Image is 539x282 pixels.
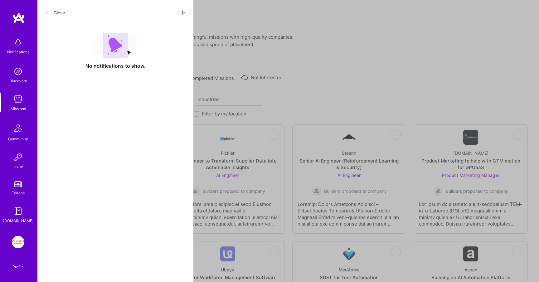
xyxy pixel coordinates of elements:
[13,163,23,170] div: Invite
[12,12,25,24] img: logo
[10,236,26,248] a: Insight Partners: Data & AI - Sourcing
[3,217,33,224] div: [DOMAIN_NAME]
[14,181,22,187] img: tokens
[12,151,24,163] img: Invite
[11,105,26,112] div: Missions
[7,49,29,55] div: Notifications
[9,78,27,84] div: Discovery
[10,257,26,270] a: Profile
[12,93,24,105] img: teamwork
[12,205,24,217] img: guide book
[12,36,24,49] img: bell
[95,33,136,58] img: empty
[11,121,26,136] img: Community
[85,63,146,69] span: No notifications to show.
[8,136,28,142] div: Community
[45,7,65,17] button: Close
[12,65,24,78] img: discovery
[12,236,24,248] img: Insight Partners: Data & AI - Sourcing
[12,190,25,196] div: Tokens
[12,264,24,270] div: Profile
